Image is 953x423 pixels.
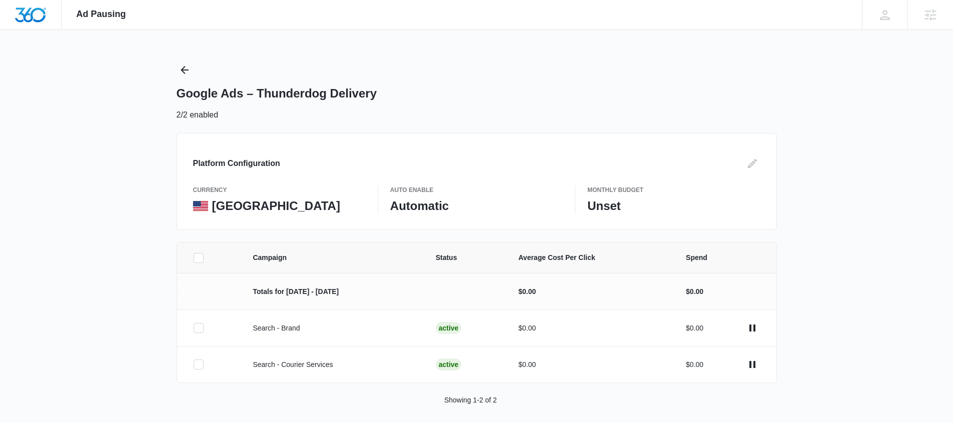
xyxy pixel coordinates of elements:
[518,252,662,263] span: Average Cost Per Click
[518,323,662,333] p: $0.00
[686,323,703,333] p: $0.00
[436,358,462,370] div: Active
[518,286,662,297] p: $0.00
[77,9,126,19] span: Ad Pausing
[177,62,193,78] button: Back
[193,201,208,211] img: United States
[587,198,760,213] p: Unset
[390,198,563,213] p: Automatic
[253,286,411,297] p: Totals for [DATE] - [DATE]
[744,356,760,372] button: actions.pause
[444,395,497,405] p: Showing 1-2 of 2
[253,359,411,370] p: Search - Courier Services
[253,323,411,333] p: Search - Brand
[686,252,760,263] span: Spend
[193,185,366,194] p: currency
[436,252,495,263] span: Status
[587,185,760,194] p: Monthly Budget
[212,198,340,213] p: [GEOGRAPHIC_DATA]
[744,155,760,171] button: Edit
[253,252,411,263] span: Campaign
[177,86,377,101] h1: Google Ads – Thunderdog Delivery
[193,157,280,169] h3: Platform Configuration
[686,359,703,370] p: $0.00
[518,359,662,370] p: $0.00
[436,322,462,334] div: Active
[390,185,563,194] p: Auto Enable
[177,109,219,121] p: 2/2 enabled
[686,286,703,297] p: $0.00
[744,320,760,336] button: actions.pause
